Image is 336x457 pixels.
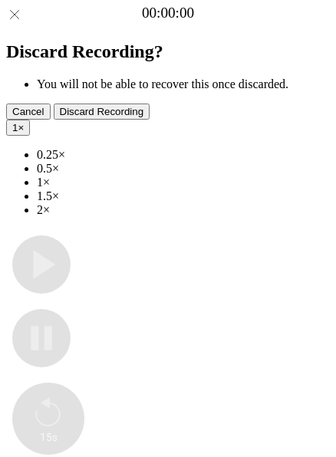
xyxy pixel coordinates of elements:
a: 00:00:00 [142,5,194,21]
button: 1× [6,120,30,136]
li: 0.25× [37,148,330,162]
button: Discard Recording [54,104,150,120]
li: You will not be able to recover this once discarded. [37,77,330,91]
li: 0.5× [37,162,330,176]
h2: Discard Recording? [6,41,330,62]
li: 1× [37,176,330,189]
li: 2× [37,203,330,217]
button: Cancel [6,104,51,120]
span: 1 [12,122,18,133]
li: 1.5× [37,189,330,203]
